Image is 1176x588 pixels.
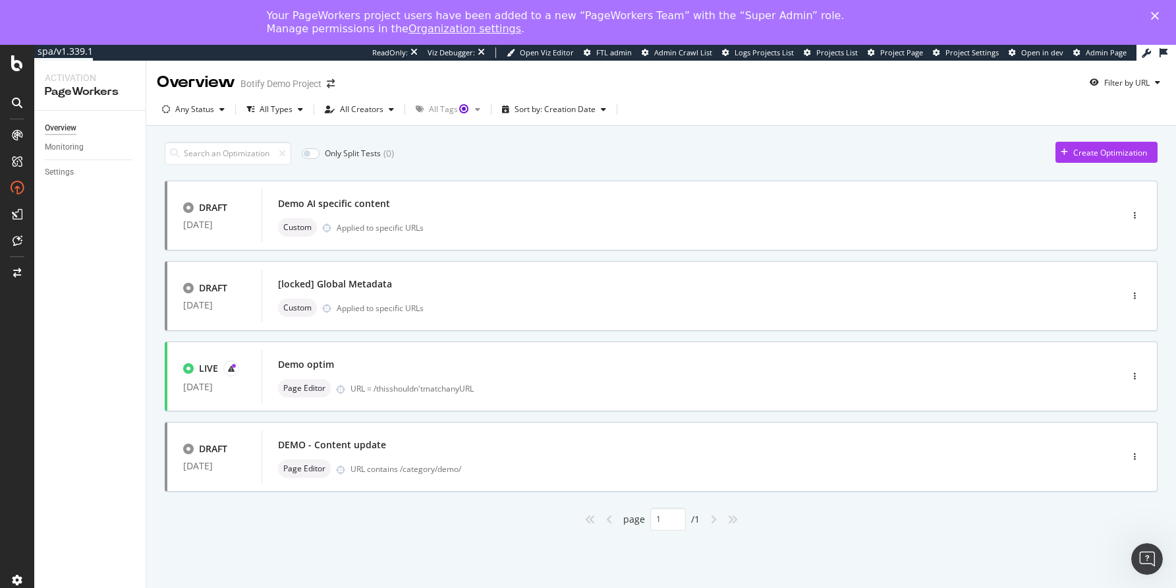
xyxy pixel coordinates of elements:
[945,47,999,57] span: Project Settings
[1073,147,1147,158] div: Create Optimization
[240,77,322,90] div: Botify Demo Project
[278,438,386,452] div: DEMO - Content update
[1151,12,1164,20] div: Close
[327,79,335,88] div: arrow-right-arrow-left
[325,148,381,159] div: Only Split Tests
[337,222,424,233] div: Applied to specific URLs
[165,142,291,165] input: Search an Optimization
[804,47,858,58] a: Projects List
[623,508,700,531] div: page / 1
[278,278,392,291] div: [locked] Global Metadata
[199,362,218,375] div: LIVE
[654,47,712,57] span: Admin Crawl List
[340,105,383,113] div: All Creators
[372,47,408,58] div: ReadOnly:
[34,45,93,61] a: spa/v1.339.1
[278,379,331,397] div: neutral label
[320,99,399,120] button: All Creators
[408,22,521,35] a: Organization settings
[283,304,312,312] span: Custom
[735,47,794,57] span: Logs Projects List
[278,197,390,210] div: Demo AI specific content
[278,459,331,478] div: neutral label
[278,358,334,371] div: Demo optim
[45,165,136,179] a: Settings
[199,442,227,456] div: DRAFT
[1021,47,1063,57] span: Open in dev
[283,384,325,392] span: Page Editor
[1104,77,1150,88] div: Filter by URL
[1131,543,1163,575] iframe: Intercom live chat
[45,71,135,84] div: Activation
[45,165,74,179] div: Settings
[1009,47,1063,58] a: Open in dev
[45,121,136,135] a: Overview
[584,47,632,58] a: FTL admin
[260,105,293,113] div: All Types
[283,223,312,231] span: Custom
[816,47,858,57] span: Projects List
[175,105,214,113] div: Any Status
[350,463,1065,475] div: URL contains /category/demo/
[880,47,923,57] span: Project Page
[183,220,246,230] div: [DATE]
[596,47,632,57] span: FTL admin
[429,105,470,113] div: All Tags
[458,103,470,115] div: Tooltip anchor
[705,509,722,530] div: angle-right
[1084,72,1165,93] button: Filter by URL
[1086,47,1127,57] span: Admin Page
[410,99,486,120] button: All TagsTooltip anchor
[601,509,618,530] div: angle-left
[868,47,923,58] a: Project Page
[933,47,999,58] a: Project Settings
[45,140,84,154] div: Monitoring
[722,47,794,58] a: Logs Projects List
[283,465,325,473] span: Page Editor
[520,47,574,57] span: Open Viz Editor
[642,47,712,58] a: Admin Crawl List
[1073,47,1127,58] a: Admin Page
[157,99,230,120] button: Any Status
[278,299,317,317] div: neutral label
[45,84,135,100] div: PageWorkers
[722,509,743,530] div: angles-right
[199,201,227,214] div: DRAFT
[507,47,574,58] a: Open Viz Editor
[350,383,1065,394] div: URL = /thisshouldn'tmatchanyURL
[241,99,308,120] button: All Types
[497,99,611,120] button: Sort by: Creation Date
[1055,142,1158,163] button: Create Optimization
[337,303,424,314] div: Applied to specific URLs
[383,147,394,160] div: ( 0 )
[199,281,227,295] div: DRAFT
[267,9,889,36] div: Your PageWorkers project users have been added to a new “PageWorkers Team” with the “Super Admin”...
[515,105,596,113] div: Sort by: Creation Date
[580,509,601,530] div: angles-left
[278,218,317,237] div: neutral label
[34,45,93,58] div: spa/v1.339.1
[45,121,76,135] div: Overview
[183,300,246,310] div: [DATE]
[183,382,246,392] div: [DATE]
[183,461,246,471] div: [DATE]
[45,140,136,154] a: Monitoring
[157,71,235,94] div: Overview
[428,47,475,58] div: Viz Debugger:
